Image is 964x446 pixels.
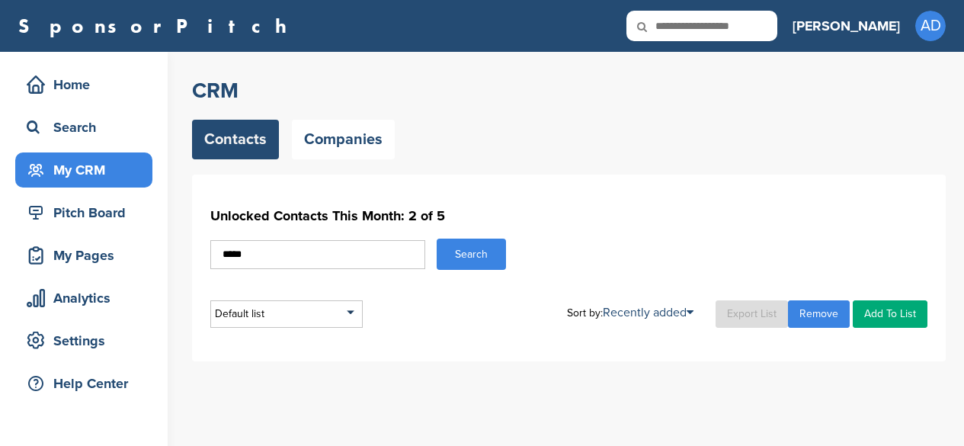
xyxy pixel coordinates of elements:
[788,300,850,328] a: Remove
[716,300,788,328] a: Export List
[292,120,395,159] a: Companies
[15,281,152,316] a: Analytics
[23,242,152,269] div: My Pages
[853,300,927,328] a: Add To List
[23,199,152,226] div: Pitch Board
[603,305,693,320] a: Recently added
[793,15,900,37] h3: [PERSON_NAME]
[192,77,946,104] h2: CRM
[915,11,946,41] span: AD
[437,239,506,270] button: Search
[15,323,152,358] a: Settings
[23,327,152,355] div: Settings
[23,370,152,397] div: Help Center
[15,67,152,102] a: Home
[15,152,152,188] a: My CRM
[192,120,279,159] a: Contacts
[210,300,363,328] div: Default list
[15,110,152,145] a: Search
[23,284,152,312] div: Analytics
[15,366,152,401] a: Help Center
[23,156,152,184] div: My CRM
[567,306,693,319] div: Sort by:
[23,71,152,98] div: Home
[18,16,296,36] a: SponsorPitch
[210,202,927,229] h1: Unlocked Contacts This Month: 2 of 5
[15,195,152,230] a: Pitch Board
[793,9,900,43] a: [PERSON_NAME]
[15,238,152,273] a: My Pages
[23,114,152,141] div: Search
